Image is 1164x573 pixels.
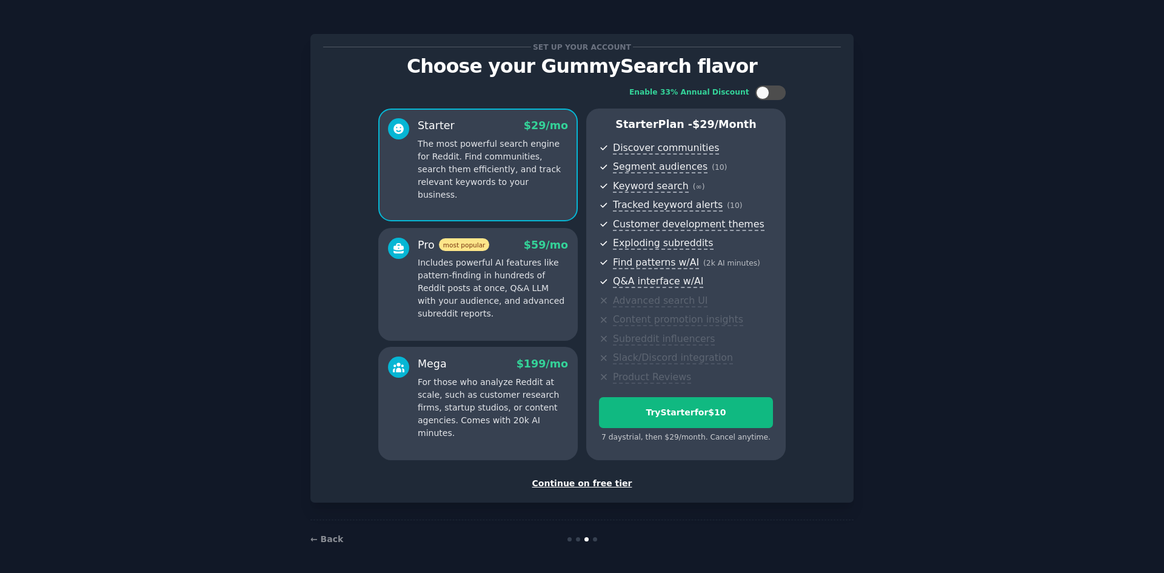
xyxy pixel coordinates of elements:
span: Set up your account [531,41,634,53]
span: $ 29 /mo [524,119,568,132]
span: $ 29 /month [692,118,757,130]
p: For those who analyze Reddit at scale, such as customer research firms, startup studios, or conte... [418,376,568,440]
div: Mega [418,357,447,372]
span: Keyword search [613,180,689,193]
span: $ 59 /mo [524,239,568,251]
span: Exploding subreddits [613,237,713,250]
div: 7 days trial, then $ 29 /month . Cancel anytime. [599,432,773,443]
span: Segment audiences [613,161,707,173]
span: ( ∞ ) [693,183,705,191]
span: Content promotion insights [613,313,743,326]
div: Enable 33% Annual Discount [629,87,749,98]
span: ( 10 ) [712,163,727,172]
span: Find patterns w/AI [613,256,699,269]
button: TryStarterfor$10 [599,397,773,428]
span: Customer development themes [613,218,764,231]
span: Product Reviews [613,371,691,384]
span: most popular [439,238,490,251]
div: Starter [418,118,455,133]
p: Includes powerful AI features like pattern-finding in hundreds of Reddit posts at once, Q&A LLM w... [418,256,568,320]
div: Continue on free tier [323,477,841,490]
span: Tracked keyword alerts [613,199,723,212]
span: Advanced search UI [613,295,707,307]
span: $ 199 /mo [517,358,568,370]
span: ( 2k AI minutes ) [703,259,760,267]
div: Try Starter for $10 [600,406,772,419]
a: ← Back [310,534,343,544]
span: Subreddit influencers [613,333,715,346]
div: Pro [418,238,489,253]
span: Discover communities [613,142,719,155]
p: The most powerful search engine for Reddit. Find communities, search them efficiently, and track ... [418,138,568,201]
span: Slack/Discord integration [613,352,733,364]
p: Starter Plan - [599,117,773,132]
span: Q&A interface w/AI [613,275,703,288]
p: Choose your GummySearch flavor [323,56,841,77]
span: ( 10 ) [727,201,742,210]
